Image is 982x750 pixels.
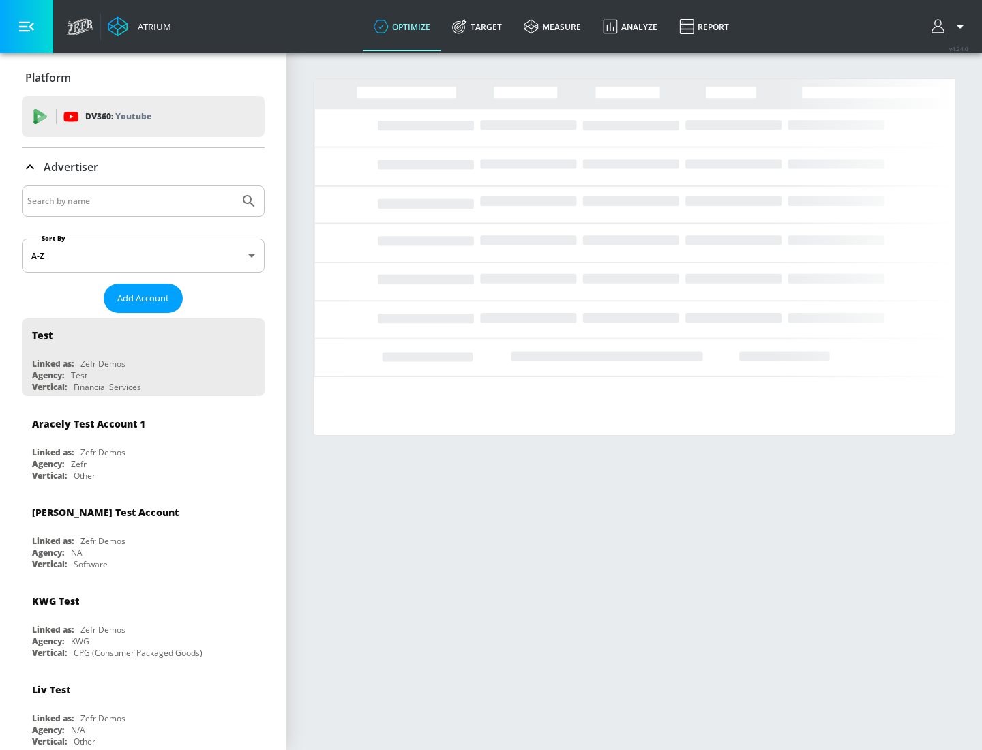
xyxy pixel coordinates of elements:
[32,558,67,570] div: Vertical:
[32,595,79,607] div: KWG Test
[80,447,125,458] div: Zefr Demos
[71,458,87,470] div: Zefr
[32,683,70,696] div: Liv Test
[71,635,89,647] div: KWG
[32,458,64,470] div: Agency:
[74,647,203,659] div: CPG (Consumer Packaged Goods)
[22,584,265,662] div: KWG TestLinked as:Zefr DemosAgency:KWGVertical:CPG (Consumer Packaged Goods)
[108,16,171,37] a: Atrium
[22,496,265,573] div: [PERSON_NAME] Test AccountLinked as:Zefr DemosAgency:NAVertical:Software
[44,160,98,175] p: Advertiser
[32,712,74,724] div: Linked as:
[441,2,513,51] a: Target
[32,724,64,736] div: Agency:
[32,358,74,370] div: Linked as:
[74,736,95,747] div: Other
[949,45,968,52] span: v 4.24.0
[80,712,125,724] div: Zefr Demos
[22,318,265,396] div: TestLinked as:Zefr DemosAgency:TestVertical:Financial Services
[22,96,265,137] div: DV360: Youtube
[22,407,265,485] div: Aracely Test Account 1Linked as:Zefr DemosAgency:ZefrVertical:Other
[592,2,668,51] a: Analyze
[32,470,67,481] div: Vertical:
[22,239,265,273] div: A-Z
[668,2,740,51] a: Report
[74,381,141,393] div: Financial Services
[74,470,95,481] div: Other
[71,724,85,736] div: N/A
[513,2,592,51] a: measure
[22,59,265,97] div: Platform
[27,192,234,210] input: Search by name
[32,736,67,747] div: Vertical:
[32,417,145,430] div: Aracely Test Account 1
[32,381,67,393] div: Vertical:
[32,370,64,381] div: Agency:
[71,370,87,381] div: Test
[25,70,71,85] p: Platform
[80,624,125,635] div: Zefr Demos
[80,358,125,370] div: Zefr Demos
[22,148,265,186] div: Advertiser
[74,558,108,570] div: Software
[32,329,53,342] div: Test
[32,547,64,558] div: Agency:
[115,109,151,123] p: Youtube
[104,284,183,313] button: Add Account
[32,535,74,547] div: Linked as:
[39,234,68,243] label: Sort By
[117,290,169,306] span: Add Account
[71,547,83,558] div: NA
[32,506,179,519] div: [PERSON_NAME] Test Account
[32,647,67,659] div: Vertical:
[363,2,441,51] a: optimize
[32,635,64,647] div: Agency:
[32,447,74,458] div: Linked as:
[132,20,171,33] div: Atrium
[32,624,74,635] div: Linked as:
[80,535,125,547] div: Zefr Demos
[85,109,151,124] p: DV360:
